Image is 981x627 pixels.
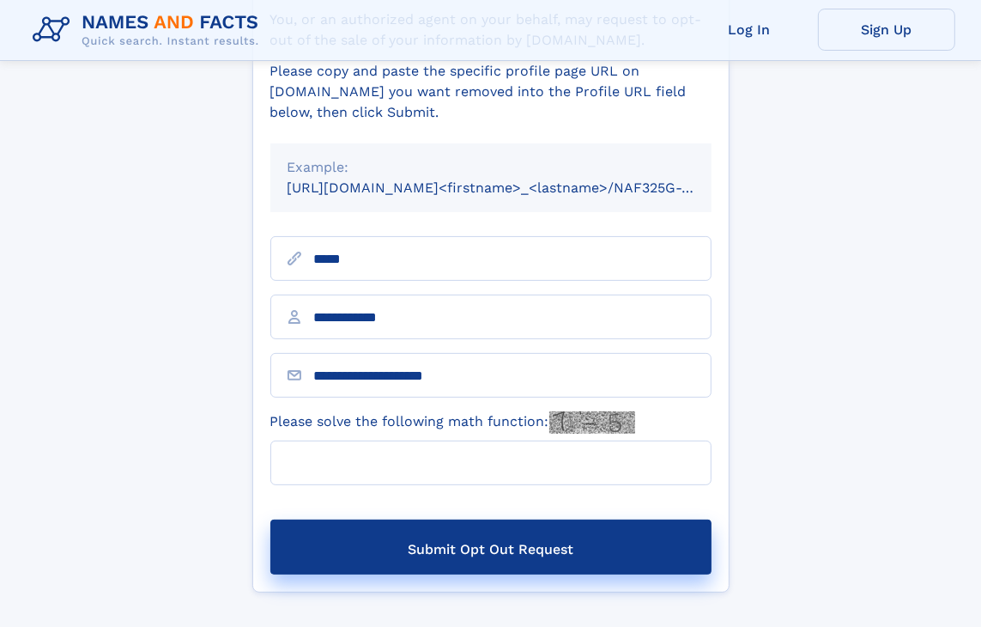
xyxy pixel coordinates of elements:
div: Example: [288,157,694,178]
img: Logo Names and Facts [26,7,273,53]
a: Log In [681,9,818,51]
label: Please solve the following math function: [270,411,635,434]
button: Submit Opt Out Request [270,520,712,575]
div: Please copy and paste the specific profile page URL on [DOMAIN_NAME] you want removed into the Pr... [270,61,712,123]
a: Sign Up [818,9,955,51]
small: [URL][DOMAIN_NAME]<firstname>_<lastname>/NAF325G-xxxxxxxx [288,180,744,196]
